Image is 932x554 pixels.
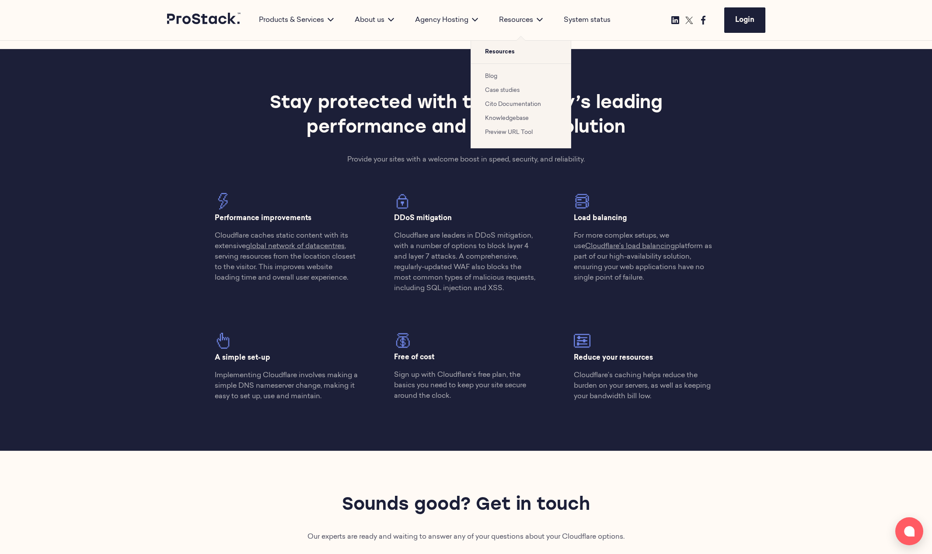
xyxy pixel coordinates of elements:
p: Implementing Cloudflare involves making a simple DNS nameserver change, making it easy to set up,... [215,370,358,402]
img: ssl icon [394,193,411,210]
img: No setup fee [394,332,411,349]
img: Panel icon [574,332,590,349]
h2: Sounds good? Get in touch [286,493,646,518]
p: Cloudflare are leaders in DDoS mitigation, with a number of options to block layer 4 and layer 7 ... [394,231,538,294]
a: Cito Documentation [485,102,541,107]
button: Open chat window [895,517,923,545]
a: global network of datacentres [246,243,345,250]
div: Products & Services [248,15,344,25]
p: For more complex setups, we use platform as part of our high-availability solution, ensuring your... [574,231,717,283]
p: Cloudflare caches static content with its extensive , serving resources from the location closest... [215,231,358,283]
p: Free of cost [394,352,538,363]
a: Cloudflare’s load balancing [585,243,675,250]
h2: Stay protected with the industry’s leading performance and security solution [251,91,681,140]
span: Resources [471,41,571,63]
p: Performance improvements [215,213,358,224]
p: Sign up with Cloudflare’s free plan, the basics you need to keep your site secure around the clock. [394,370,538,401]
p: A simple set-up [215,353,358,363]
p: Provide your sites with a welcome boost in speed, security, and reliability. [304,154,628,165]
img: Power ico [215,193,231,210]
p: Reduce your resources [574,353,717,363]
img: server stack [574,193,590,210]
span: Login [735,17,754,24]
p: DDoS mitigation [394,213,538,224]
p: Our experts are ready and waiting to answer any of your questions about your Cloudflare options. [286,532,646,542]
a: Blog [485,74,497,79]
a: System status [564,15,611,25]
div: Agency Hosting [405,15,489,25]
a: Preview URL Tool [485,130,533,135]
p: Cloudflare’s caching helps reduce the burden on your servers, as well as keeping your bandwidth b... [574,370,717,402]
a: Knowledgebase [485,116,529,121]
div: Resources [489,15,553,25]
a: Login [724,7,765,33]
a: Case studies [485,88,520,93]
a: Prostack logo [167,13,241,28]
div: About us [344,15,405,25]
p: Load balancing [574,213,717,224]
img: One click icon [215,332,231,349]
